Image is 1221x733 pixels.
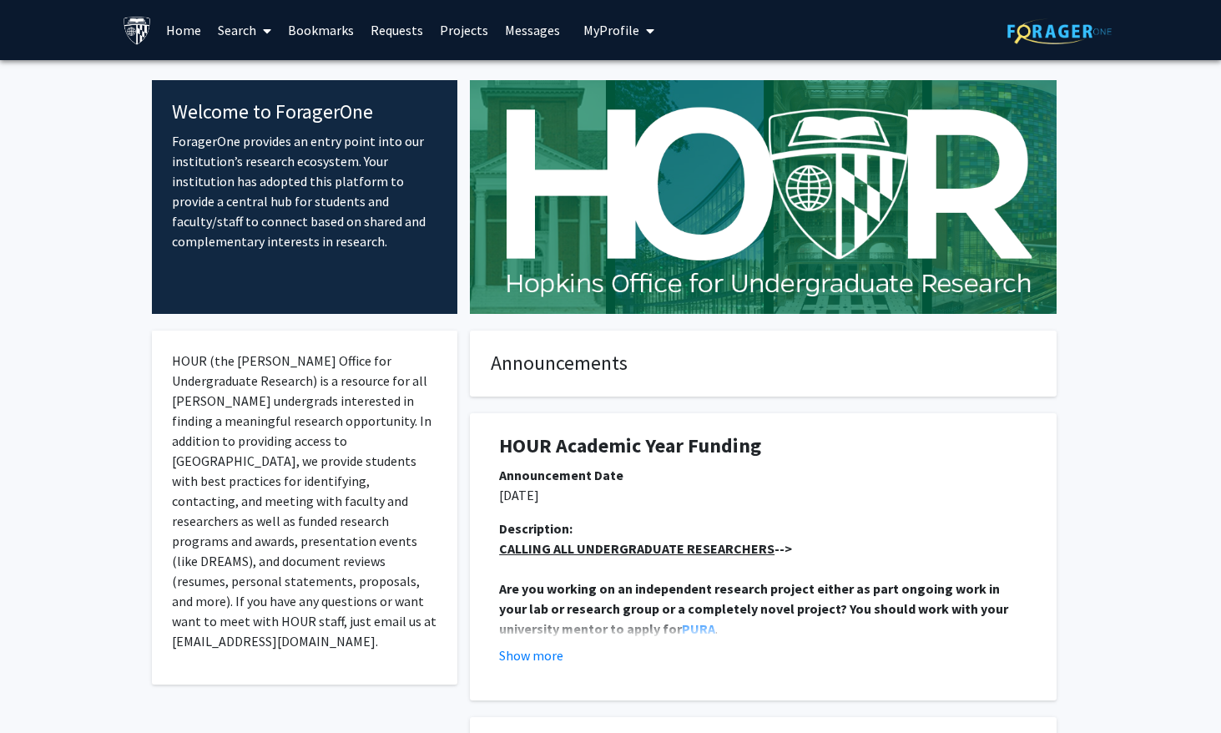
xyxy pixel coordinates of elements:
a: Search [209,1,280,59]
img: Johns Hopkins University Logo [123,16,152,45]
iframe: Chat [13,658,71,720]
div: Announcement Date [499,465,1027,485]
a: Home [158,1,209,59]
p: ForagerOne provides an entry point into our institution’s research ecosystem. Your institution ha... [172,131,438,251]
a: PURA [682,620,715,637]
button: Show more [499,645,563,665]
p: HOUR (the [PERSON_NAME] Office for Undergraduate Research) is a resource for all [PERSON_NAME] un... [172,351,438,651]
a: Messages [497,1,568,59]
h4: Announcements [491,351,1036,376]
span: My Profile [583,22,639,38]
div: Description: [499,518,1027,538]
a: Requests [362,1,431,59]
img: ForagerOne Logo [1007,18,1112,44]
a: Projects [431,1,497,59]
u: CALLING ALL UNDERGRADUATE RESEARCHERS [499,540,774,557]
h4: Welcome to ForagerOne [172,100,438,124]
h1: HOUR Academic Year Funding [499,434,1027,458]
a: Bookmarks [280,1,362,59]
p: . [499,579,1027,639]
p: [DATE] [499,485,1027,505]
strong: Are you working on an independent research project either as part ongoing work in your lab or res... [499,580,1011,637]
strong: --> [499,540,792,557]
img: Cover Image [470,80,1057,314]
